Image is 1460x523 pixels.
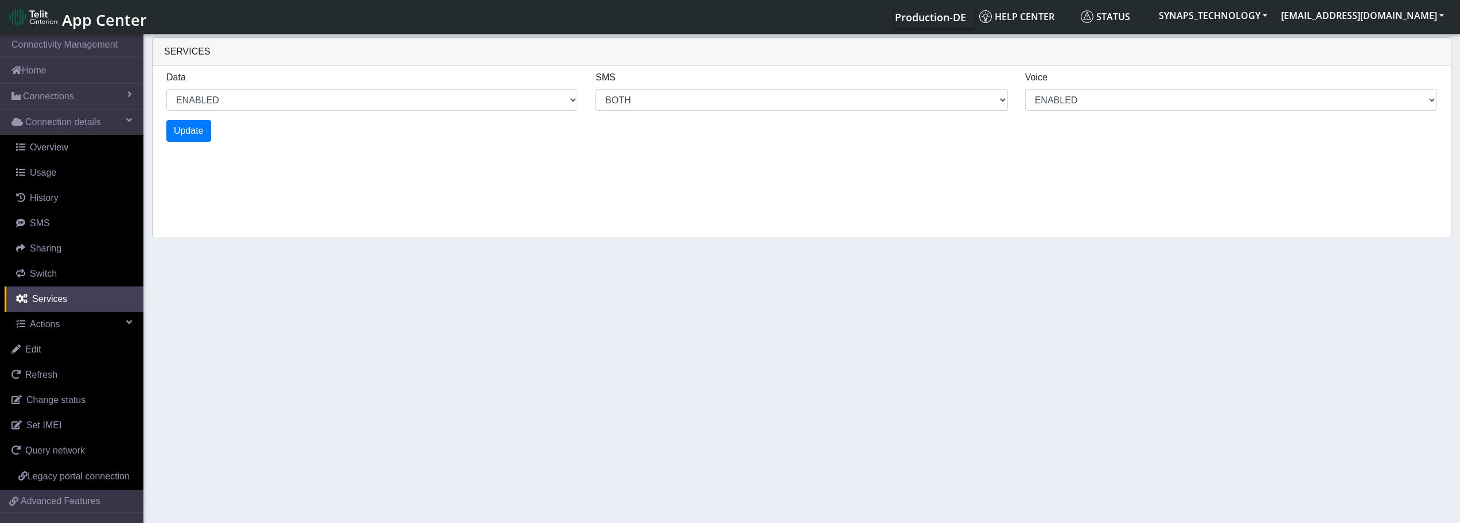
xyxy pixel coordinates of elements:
span: Update [174,126,204,135]
span: Set IMEI [26,420,61,430]
span: Services [164,47,211,56]
span: Change status [26,395,85,405]
button: [EMAIL_ADDRESS][DOMAIN_NAME] [1274,5,1451,26]
span: Production-DE [895,10,966,24]
a: Usage [5,160,143,185]
span: Connection details [25,115,101,129]
a: SMS [5,211,143,236]
a: Help center [975,5,1076,28]
span: Help center [979,10,1054,23]
label: SMS [595,71,616,84]
button: SYNAPS_TECHNOLOGY [1152,5,1274,26]
span: Status [1081,10,1130,23]
a: Services [5,286,143,312]
span: SMS [30,218,50,228]
a: App Center [9,5,145,29]
span: Advanced Features [21,494,100,508]
span: Switch [30,269,57,278]
a: Actions [5,312,143,337]
span: History [30,193,59,203]
span: Sharing [30,243,61,253]
a: Switch [5,261,143,286]
a: Sharing [5,236,143,261]
span: Edit [25,344,41,354]
span: Connections [23,90,74,103]
span: Legacy portal connection [28,471,130,481]
a: Overview [5,135,143,160]
span: Services [32,294,67,304]
span: Overview [30,142,68,152]
a: Status [1076,5,1152,28]
img: knowledge.svg [979,10,992,23]
span: Usage [30,168,56,177]
a: Your current platform instance [894,5,965,28]
img: logo-telit-cinterion-gw-new.png [9,8,57,26]
span: Refresh [25,370,57,379]
img: status.svg [1081,10,1093,23]
span: Query network [25,445,85,455]
label: Data [166,71,186,84]
span: App Center [62,9,147,30]
span: Actions [30,319,60,329]
button: Update [166,120,211,142]
label: Voice [1025,71,1048,84]
a: History [5,185,143,211]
